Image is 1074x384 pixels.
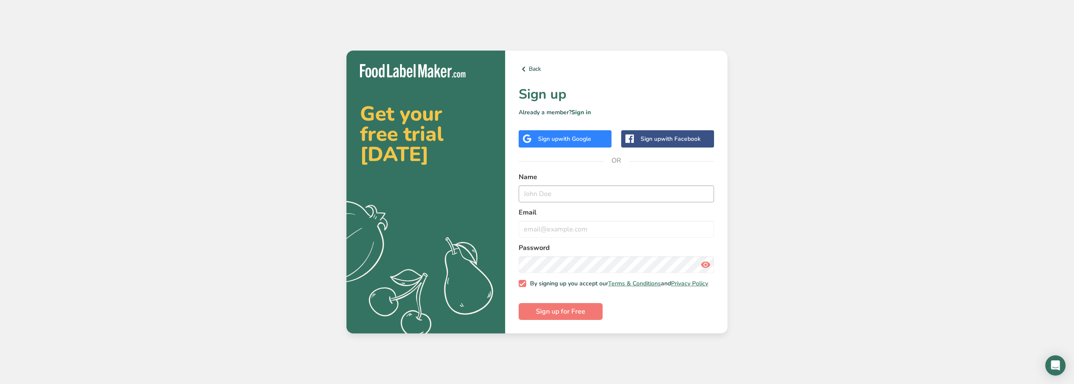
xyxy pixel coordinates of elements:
span: By signing up you accept our and [526,280,709,287]
h1: Sign up [519,84,714,105]
a: Terms & Conditions [608,279,661,287]
a: Back [519,64,714,74]
div: Open Intercom Messenger [1045,355,1066,376]
label: Name [519,172,714,182]
input: John Doe [519,185,714,202]
span: OR [604,148,629,173]
span: with Google [558,135,591,143]
a: Sign in [571,108,591,116]
h2: Get your free trial [DATE] [360,104,492,164]
div: Sign up [641,134,701,143]
span: Sign up for Free [536,306,585,317]
span: with Facebook [661,135,701,143]
label: Password [519,243,714,253]
a: Privacy Policy [671,279,708,287]
button: Sign up for Free [519,303,603,320]
img: Food Label Maker [360,64,465,78]
div: Sign up [538,134,591,143]
label: Email [519,207,714,218]
p: Already a member? [519,108,714,117]
input: email@example.com [519,221,714,238]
